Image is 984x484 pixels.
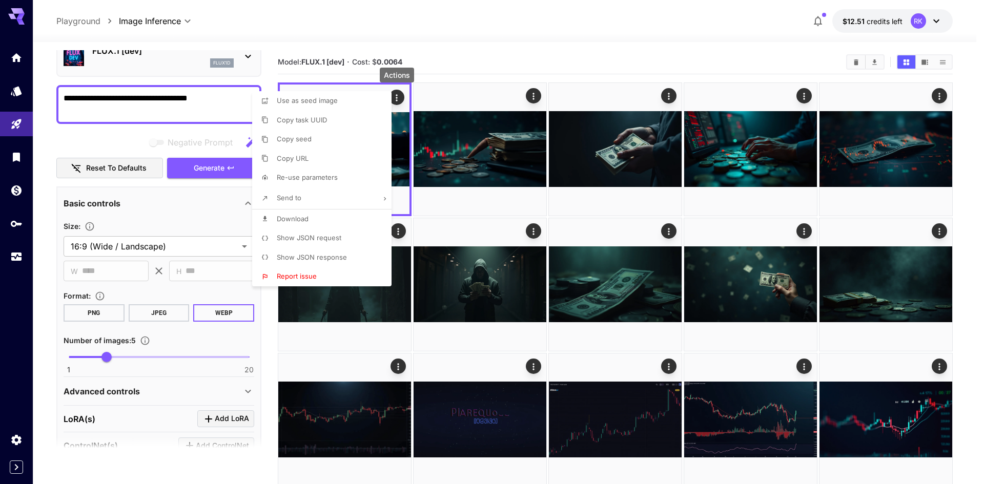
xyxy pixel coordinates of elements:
span: Copy URL [277,154,309,162]
span: Re-use parameters [277,173,338,181]
span: Download [277,215,309,223]
span: Copy task UUID [277,116,327,124]
span: Copy seed [277,135,312,143]
span: Use as seed image [277,96,338,104]
span: Report issue [277,272,317,280]
div: Actions [380,68,414,82]
span: Show JSON response [277,253,347,261]
span: Send to [277,194,301,202]
span: Show JSON request [277,234,341,242]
